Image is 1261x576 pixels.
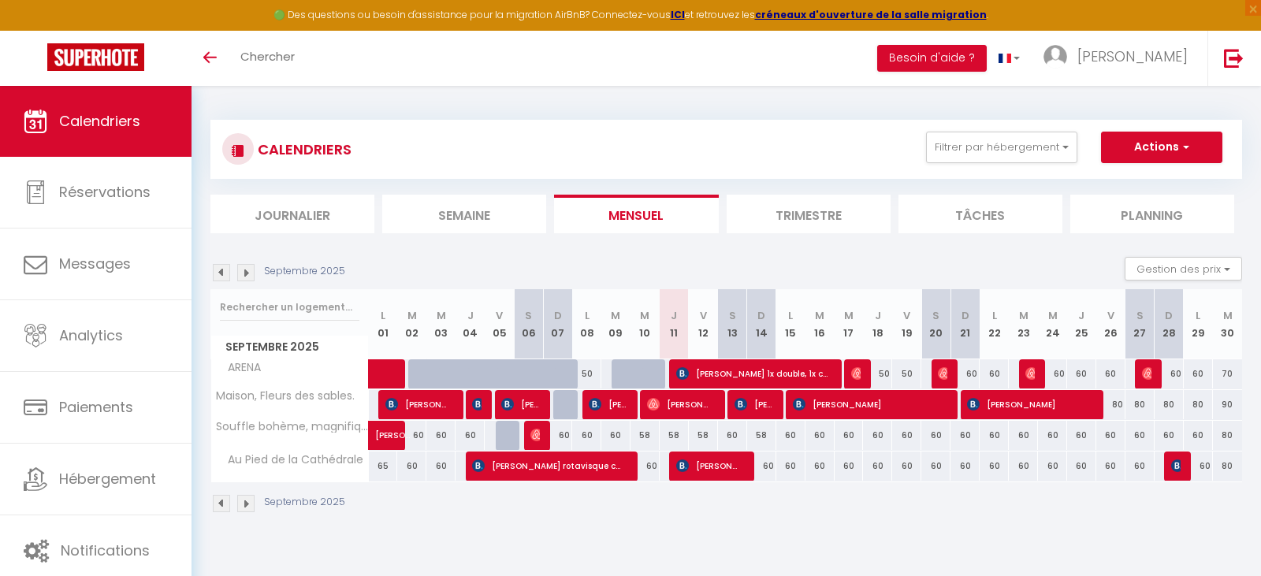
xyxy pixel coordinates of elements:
abbr: D [962,308,969,323]
div: 60 [426,421,456,450]
div: 60 [1096,452,1125,481]
li: Semaine [382,195,546,233]
abbr: M [611,308,620,323]
span: Hébergement [59,469,156,489]
div: 60 [1067,359,1096,388]
abbr: J [875,308,881,323]
th: 08 [572,289,601,359]
abbr: M [1019,308,1029,323]
span: [PERSON_NAME] [375,412,411,442]
span: [PERSON_NAME] [385,389,452,419]
a: ... [PERSON_NAME] [1032,31,1207,86]
abbr: M [844,308,854,323]
th: 13 [718,289,747,359]
li: Journalier [210,195,374,233]
th: 18 [863,289,892,359]
th: 25 [1067,289,1096,359]
button: Gestion des prix [1125,257,1242,281]
button: Besoin d'aide ? [877,45,987,72]
span: [PERSON_NAME] [589,389,627,419]
div: 60 [1067,421,1096,450]
abbr: L [788,308,793,323]
li: Mensuel [554,195,718,233]
a: créneaux d'ouverture de la salle migration [755,8,987,21]
span: [PERSON_NAME] [647,389,713,419]
div: 60 [718,421,747,450]
div: 60 [835,452,864,481]
div: 58 [630,421,660,450]
th: 15 [776,289,805,359]
div: 60 [1038,452,1067,481]
abbr: M [437,308,446,323]
a: Chercher [229,31,307,86]
span: Maison, Fleurs des sables. [214,390,355,402]
img: ... [1043,45,1067,69]
abbr: M [815,308,824,323]
abbr: S [932,308,939,323]
div: 50 [863,359,892,388]
span: Chercher [240,48,295,65]
div: 60 [950,421,980,450]
th: 23 [1009,289,1038,359]
span: [PERSON_NAME] [1142,359,1151,388]
th: 01 [369,289,398,359]
abbr: M [407,308,417,323]
h3: CALENDRIERS [254,132,352,167]
th: 24 [1038,289,1067,359]
div: 80 [1213,452,1242,481]
div: 60 [1184,421,1213,450]
div: 60 [980,359,1009,388]
div: 80 [1155,390,1184,419]
li: Planning [1070,195,1234,233]
div: 58 [689,421,718,450]
th: 07 [543,289,572,359]
abbr: D [554,308,562,323]
abbr: V [903,308,910,323]
span: [PERSON_NAME] [1077,46,1188,66]
div: 80 [1213,421,1242,450]
abbr: V [496,308,503,323]
div: 60 [1096,359,1125,388]
div: 65 [369,452,398,481]
div: 60 [805,452,835,481]
img: logout [1224,48,1244,68]
abbr: M [1223,308,1233,323]
th: 30 [1213,289,1242,359]
div: 60 [1184,452,1213,481]
div: 60 [892,421,921,450]
div: 60 [1038,421,1067,450]
img: Super Booking [47,43,144,71]
li: Trimestre [727,195,891,233]
div: 60 [1155,359,1184,388]
div: 60 [397,452,426,481]
div: 60 [805,421,835,450]
abbr: M [640,308,649,323]
div: 60 [921,421,950,450]
abbr: S [525,308,532,323]
th: 11 [660,289,689,359]
th: 22 [980,289,1009,359]
button: Filtrer par hébergement [926,132,1077,163]
input: Rechercher un logement... [220,293,359,321]
span: [PERSON_NAME] [530,420,540,450]
div: 60 [1096,421,1125,450]
p: Septembre 2025 [264,264,345,279]
div: 60 [950,359,980,388]
th: 14 [747,289,776,359]
div: 60 [1125,421,1155,450]
span: [PERSON_NAME] 3 Nous sommes 6 [938,359,947,388]
span: Boa [PERSON_NAME] 3-5: [PERSON_NAME] [PERSON_NAME] [PERSON_NAME] [PERSON_NAME] [PERSON_NAME] [PER... [851,359,861,388]
div: 80 [1096,390,1125,419]
th: 05 [485,289,514,359]
span: Messages [59,254,131,273]
span: Analytics [59,325,123,345]
th: 27 [1125,289,1155,359]
div: 60 [543,421,572,450]
th: 10 [630,289,660,359]
span: [PERSON_NAME] 1x double, 1x cot [676,359,828,388]
div: 60 [776,452,805,481]
div: 60 [1038,359,1067,388]
div: 60 [1155,421,1184,450]
div: 60 [980,452,1009,481]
